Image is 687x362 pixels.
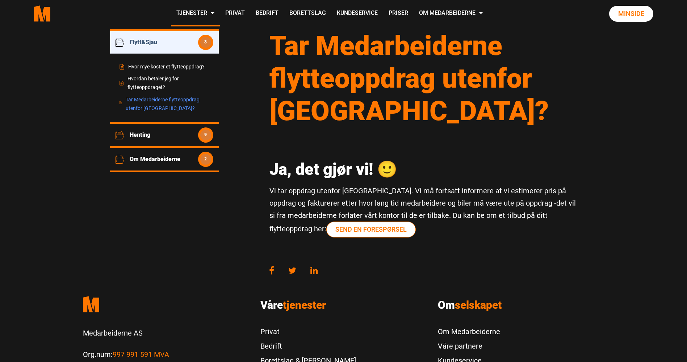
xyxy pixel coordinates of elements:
a: Minside [609,6,653,22]
a: Om Medarbeiderne [414,1,488,26]
a: Kundeservice [331,1,383,26]
h3: Våre [260,299,427,312]
a: Tjenester [171,1,220,26]
a: Bedrift [250,1,284,26]
h1: Tar Medarbeiderne flytteoppdrag utenfor [GEOGRAPHIC_DATA]? [269,29,577,127]
span: 3 [200,37,211,48]
span: 9 [200,130,211,140]
a: Medarbeiderne start [83,291,250,318]
a: Om Medarbeiderne2 [130,152,213,167]
p: Medarbeiderne AS [83,327,250,339]
h2: Ja, det gjør vi! 🙂 [269,160,577,179]
a: Share on Facebook [269,263,281,278]
span: selskapet [455,299,502,311]
a: Privat [220,1,250,26]
span: 2 [200,154,211,165]
h3: Om [438,299,604,312]
a: Send en forespørsel [326,222,416,237]
a: Henting9 [130,127,213,143]
span: tjenester [283,299,326,311]
span: Om Medarbeiderne [130,156,198,163]
a: Share on Twitter [281,263,303,278]
span: Henting [130,131,198,138]
a: Les mer om Org.num [113,350,169,359]
a: Privat [260,324,356,339]
a: Våre partnere [438,339,500,353]
span: Flytt&Sjau [130,39,198,46]
a: Tar Medarbeiderne flytteoppdrag utenfor [GEOGRAPHIC_DATA]? [119,96,210,113]
a: Share on LinkedIn [303,263,325,278]
a: Priser [383,1,414,26]
a: Flytt&Sjau3 [130,35,213,50]
a: Borettslag [284,1,331,26]
a: Bedrift [260,339,356,353]
p: Org.num: [83,348,250,361]
p: Vi tar oppdrag utenfor [GEOGRAPHIC_DATA]. Vi må fortsatt informere at vi estimerer pris på oppdra... [269,185,577,237]
a: Om Medarbeiderne [438,324,500,339]
a: Hvor mye koster et flytteoppdrag? [119,63,210,71]
a: Hvordan betaler jeg for flytteoppdraget? [119,75,210,92]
